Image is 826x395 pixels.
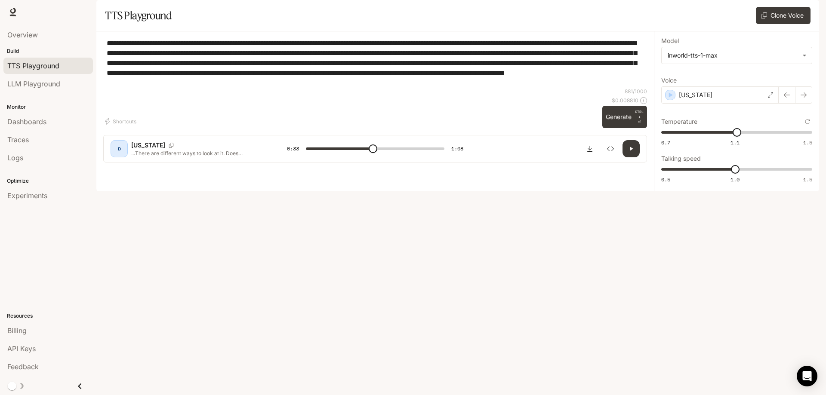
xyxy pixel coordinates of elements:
div: Open Intercom Messenger [797,366,817,386]
span: 1.0 [730,176,740,183]
p: CTRL + [635,109,644,119]
p: Model [661,38,679,44]
p: Voice [661,77,677,83]
p: [US_STATE] [131,141,165,150]
span: 1.5 [803,176,812,183]
span: 0.7 [661,139,670,146]
button: Clone Voice [756,7,811,24]
p: [US_STATE] [679,91,712,99]
span: 1:08 [451,144,463,153]
div: inworld-tts-1-max [668,51,798,60]
p: ...There are different ways to look at it. Does [PERSON_NAME] represent some kind of punishment? ... [131,150,266,157]
div: inworld-tts-1-max [662,47,812,64]
button: Reset to default [803,117,812,126]
p: Temperature [661,119,697,125]
p: $ 0.008810 [612,97,638,104]
span: 1.1 [730,139,740,146]
button: GenerateCTRL +⏎ [602,106,647,128]
span: 1.5 [803,139,812,146]
span: 0:33 [287,144,299,153]
button: Inspect [602,140,619,157]
div: D [112,142,126,156]
p: 881 / 1000 [625,88,647,95]
button: Download audio [581,140,598,157]
p: Talking speed [661,156,701,162]
span: 0.5 [661,176,670,183]
button: Shortcuts [103,114,140,128]
h1: TTS Playground [105,7,172,24]
button: Copy Voice ID [165,143,177,148]
p: ⏎ [635,109,644,125]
